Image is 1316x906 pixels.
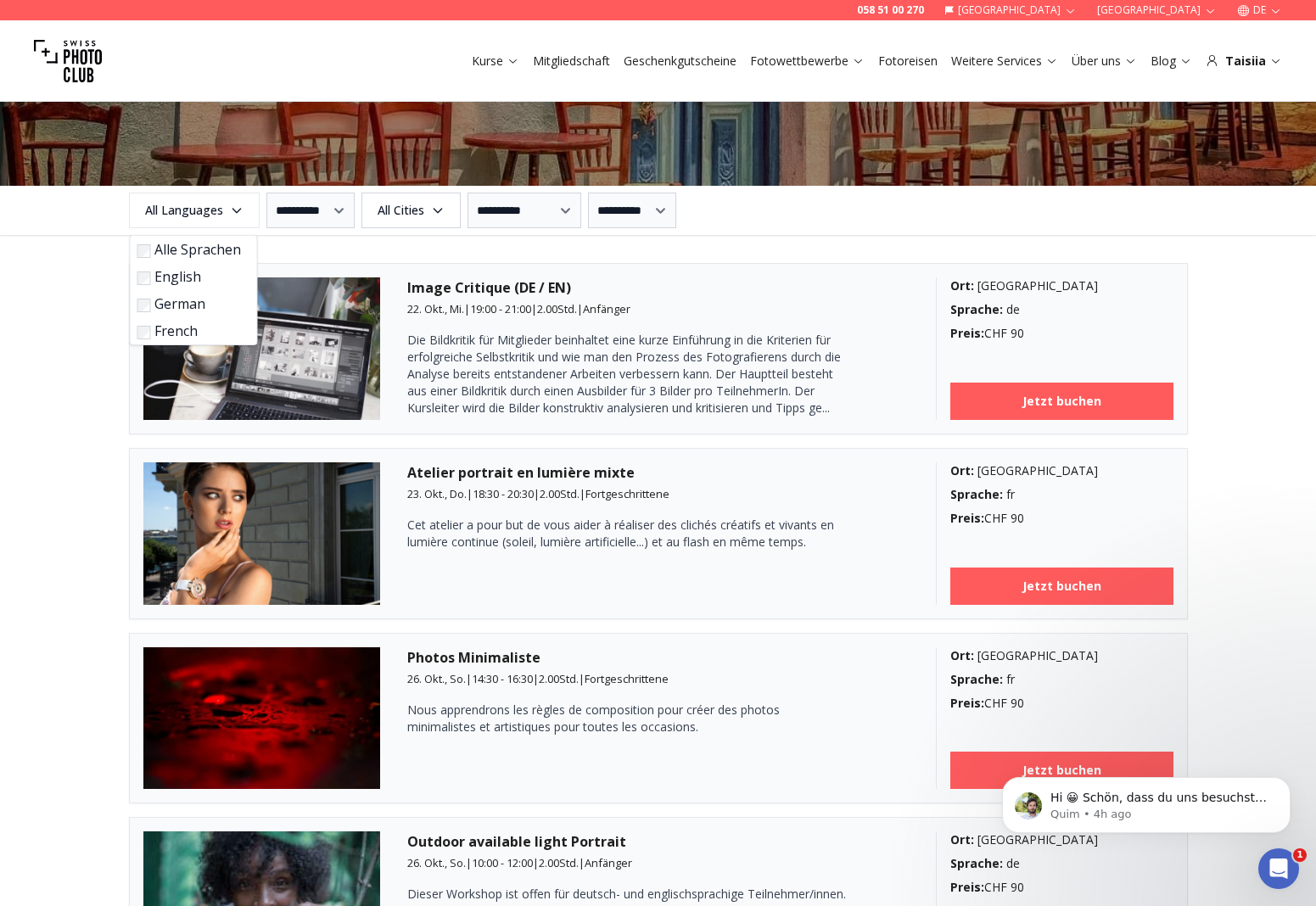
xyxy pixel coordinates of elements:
button: Geschenkgutscheine [617,49,743,73]
h3: Photos Minimaliste [407,647,909,668]
b: Sprache : [950,855,1003,871]
img: Swiss photo club [34,27,102,95]
iframe: Intercom notifications message [977,741,1316,860]
span: 2.00 Std. [539,855,579,870]
button: Über uns [1065,49,1144,73]
a: Jetzt buchen [950,752,1173,789]
b: Preis : [950,879,984,895]
span: All Languages [132,195,257,226]
button: Weitere Services [944,49,1065,73]
h3: Outdoor available light Portrait [407,831,909,852]
h3: Atelier portrait en lumière mixte [407,462,909,483]
b: Ort : [950,647,974,663]
small: | | | [407,486,669,501]
a: Geschenkgutscheine [624,53,736,70]
div: [GEOGRAPHIC_DATA] [950,462,1173,479]
span: 23. Okt., Do. [407,486,467,501]
a: Fotowettbewerbe [750,53,865,70]
div: de [950,301,1173,318]
b: Ort : [950,277,974,294]
img: Photos Minimaliste [143,647,381,790]
b: Preis : [950,695,984,711]
b: Sprache : [950,301,1003,317]
button: All Languages [129,193,260,228]
span: Die Bildkritik für Mitglieder beinhaltet eine kurze Einführung in die Kriterien für erfolgreiche ... [407,332,841,416]
span: 2.00 Std. [540,486,580,501]
button: Mitgliedschaft [526,49,617,73]
div: CHF [950,879,1173,896]
div: [GEOGRAPHIC_DATA] [950,647,1173,664]
div: de [950,855,1173,872]
span: 1 [1293,848,1307,862]
b: Preis : [950,325,984,341]
div: CHF [950,510,1173,527]
a: Jetzt buchen [950,383,1173,420]
a: Weitere Services [951,53,1058,70]
a: Mitgliedschaft [533,53,610,70]
button: Kurse [465,49,526,73]
button: All Cities [361,193,461,228]
span: 19:00 - 21:00 [470,301,531,316]
input: French [137,326,151,339]
button: Fotoreisen [871,49,944,73]
div: fr [950,671,1173,688]
a: Kurse [472,53,519,70]
a: Blog [1151,53,1192,70]
span: 90 [1011,695,1024,711]
span: 22. Okt., Mi. [407,301,464,316]
small: | | | [407,671,669,686]
a: Fotoreisen [878,53,938,70]
label: French [137,321,244,341]
b: Ort : [950,831,974,847]
span: 2.00 Std. [539,671,579,686]
span: Anfänger [583,301,630,316]
b: Jetzt buchen [1022,393,1101,410]
div: Taisiia [1206,53,1282,70]
div: CHF [950,325,1173,342]
p: Cet atelier a pour but de vous aider à réaliser des clichés créatifs et vivants en lumière contin... [407,517,848,551]
span: 10:00 - 12:00 [472,855,533,870]
span: Fortgeschrittene [585,671,669,686]
a: 058 51 00 270 [857,3,924,17]
input: English [137,271,151,285]
img: Image Critique (DE / EN) [143,277,381,420]
a: Jetzt buchen [950,568,1173,605]
input: German [137,299,151,312]
div: CHF [950,695,1173,712]
button: Fotowettbewerbe [743,49,871,73]
span: 90 [1011,510,1024,526]
b: Jetzt buchen [1022,578,1101,595]
b: Sprache : [950,486,1003,502]
span: 18:30 - 20:30 [473,486,534,501]
span: 2.00 Std. [537,301,577,316]
div: [GEOGRAPHIC_DATA] [950,831,1173,848]
h3: Image Critique (DE / EN) [407,277,909,298]
b: Sprache : [950,671,1003,687]
span: 14:30 - 16:30 [472,671,533,686]
label: Alle Sprachen [137,239,244,260]
label: German [137,294,244,314]
small: | | | [407,855,632,870]
span: Anfänger [585,855,632,870]
div: fr [950,486,1173,503]
b: Ort : [950,462,974,478]
span: All Cities [364,195,458,226]
span: 26. Okt., So. [407,671,466,686]
div: All Languages [130,235,258,345]
label: English [137,266,244,287]
a: Über uns [1072,53,1137,70]
input: Alle Sprachen [137,244,151,258]
span: 90 [1011,325,1024,341]
button: Blog [1144,49,1199,73]
p: Nous apprendrons les règles de composition pour créer des photos minimalistes et artistiques pour... [407,702,848,735]
img: Atelier portrait en lumière mixte [143,462,381,605]
span: 90 [1011,879,1024,895]
span: 26. Okt., So. [407,855,466,870]
b: Preis : [950,510,984,526]
iframe: Intercom live chat [1258,848,1299,889]
span: Fortgeschrittene [585,486,669,501]
div: [GEOGRAPHIC_DATA] [950,277,1173,294]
